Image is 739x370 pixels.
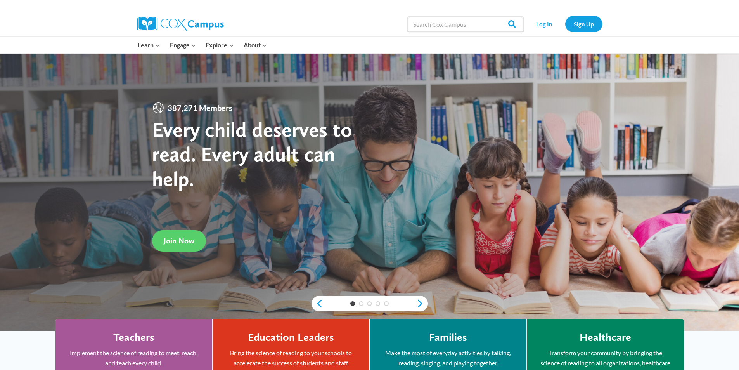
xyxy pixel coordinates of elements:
[350,301,355,306] a: 1
[113,331,154,344] h4: Teachers
[312,299,323,308] a: previous
[137,17,224,31] img: Cox Campus
[244,40,267,50] span: About
[164,236,194,245] span: Join Now
[580,331,631,344] h4: Healthcare
[152,117,352,191] strong: Every child deserves to read. Every adult can help.
[407,16,524,32] input: Search Cox Campus
[359,301,363,306] a: 2
[384,301,389,306] a: 5
[528,16,602,32] nav: Secondary Navigation
[133,37,272,53] nav: Primary Navigation
[170,40,196,50] span: Engage
[416,299,428,308] a: next
[248,331,334,344] h4: Education Leaders
[528,16,561,32] a: Log In
[376,301,380,306] a: 4
[67,348,201,368] p: Implement the science of reading to meet, reach, and teach every child.
[225,348,358,368] p: Bring the science of reading to your schools to accelerate the success of students and staff.
[138,40,160,50] span: Learn
[565,16,602,32] a: Sign Up
[382,348,515,368] p: Make the most of everyday activities by talking, reading, singing, and playing together.
[206,40,234,50] span: Explore
[152,230,206,252] a: Join Now
[312,296,428,311] div: content slider buttons
[429,331,467,344] h4: Families
[164,102,235,114] span: 387,271 Members
[367,301,372,306] a: 3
